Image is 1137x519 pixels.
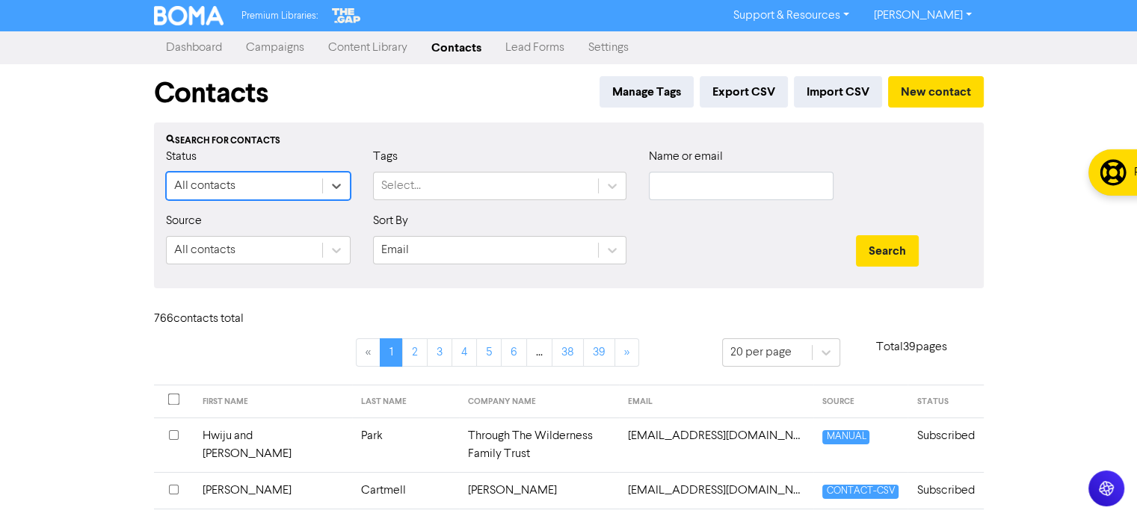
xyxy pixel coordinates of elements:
label: Sort By [373,212,408,230]
a: Campaigns [234,33,316,63]
a: Page 6 [501,338,527,367]
label: Tags [373,148,398,166]
td: Through The Wilderness Family Trust [459,417,619,472]
td: Subscribed [908,472,983,509]
a: Contacts [419,33,493,63]
span: CONTACT-CSV [822,485,899,499]
th: SOURCE [813,385,908,418]
button: Manage Tags [600,76,694,108]
a: Dashboard [154,33,234,63]
a: Content Library [316,33,419,63]
p: Total 39 pages [840,338,984,356]
a: Page 39 [583,338,615,367]
a: Page 3 [427,338,452,367]
td: [PERSON_NAME] [194,472,352,509]
label: Source [166,212,202,230]
a: Page 5 [476,338,502,367]
button: Import CSV [794,76,882,108]
div: All contacts [174,177,235,195]
label: Status [166,148,197,166]
th: COMPANY NAME [459,385,619,418]
a: » [614,338,639,367]
th: LAST NAME [352,385,459,418]
img: The Gap [330,6,363,25]
td: 86hwiju@gmail.com [619,417,813,472]
td: Hwiju and [PERSON_NAME] [194,417,352,472]
h1: Contacts [154,76,268,111]
a: Support & Resources [721,4,861,28]
td: [PERSON_NAME] [459,472,619,509]
span: Premium Libraries: [241,11,318,21]
div: All contacts [174,241,235,259]
button: Search [856,235,919,267]
a: Settings [576,33,641,63]
td: Park [352,417,459,472]
a: Page 4 [452,338,477,367]
div: 20 per page [730,344,792,361]
div: Search for contacts [166,134,972,148]
a: Lead Forms [493,33,576,63]
h6: 766 contact s total [154,312,274,326]
div: Email [381,241,409,259]
th: FIRST NAME [194,385,352,418]
td: 8cartmell@gmail.com [619,472,813,509]
div: Select... [381,177,421,195]
th: STATUS [908,385,983,418]
span: MANUAL [822,430,869,444]
img: BOMA Logo [154,6,224,25]
button: Export CSV [700,76,788,108]
iframe: Chat Widget [1062,447,1137,519]
th: EMAIL [619,385,813,418]
label: Name or email [649,148,723,166]
a: [PERSON_NAME] [861,4,983,28]
a: Page 38 [552,338,584,367]
a: Page 2 [402,338,428,367]
td: Cartmell [352,472,459,509]
a: Page 1 is your current page [380,338,403,367]
button: New contact [888,76,984,108]
td: Subscribed [908,417,983,472]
